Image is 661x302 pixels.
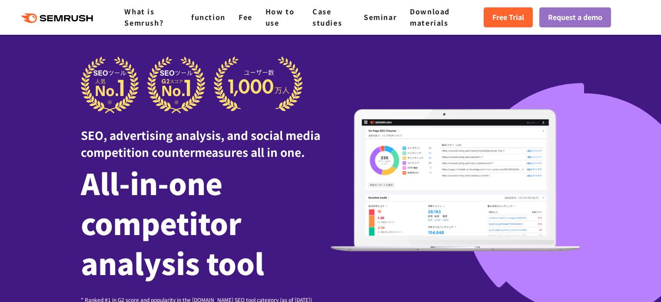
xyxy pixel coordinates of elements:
a: Download materials [410,6,450,28]
font: Request a demo [548,12,602,22]
font: SEO, advertising analysis, and social media competition countermeasures all in one. [81,127,320,160]
font: All-in-one [81,162,223,203]
a: Request a demo [539,7,611,27]
a: function [191,12,226,22]
font: competitor analysis tool [81,202,264,283]
a: How to use [266,6,295,28]
font: Free Trial [492,12,524,22]
a: What is Semrush? [124,6,163,28]
a: Free Trial [484,7,533,27]
a: Fee [239,12,252,22]
a: Seminar [364,12,397,22]
a: Case studies [312,6,342,28]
